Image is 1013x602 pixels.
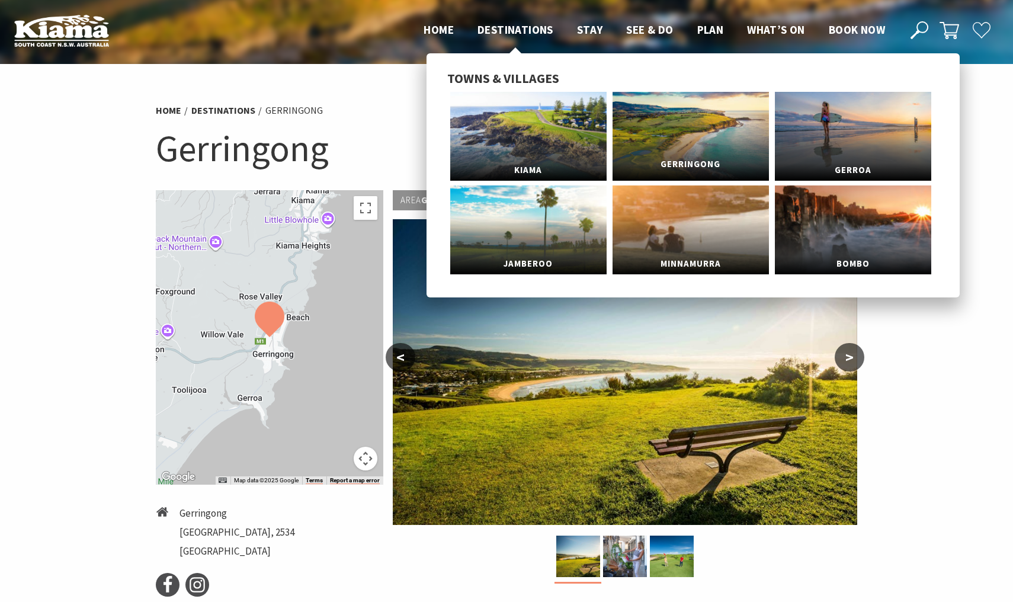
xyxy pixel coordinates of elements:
span: Book now [829,23,885,37]
li: [GEOGRAPHIC_DATA], 2534 [179,524,294,540]
p: Gerringong [393,190,489,210]
img: Shopping in Gerringong - 34 Degrees South [603,536,647,577]
span: Gerringong [613,153,769,175]
a: Report a map error [330,477,380,484]
span: What’s On [747,23,805,37]
span: Towns & Villages [447,70,559,87]
li: Gerringong [179,505,294,521]
button: Toggle fullscreen view [354,196,377,220]
img: Google [159,469,198,485]
span: Map data ©2025 Google [234,477,299,483]
li: Gerringong [265,103,323,119]
button: > [835,343,864,372]
img: Looking out over Gerringong [393,219,857,525]
h1: Gerringong [156,124,857,172]
nav: Main Menu [412,21,897,40]
img: Golfing at Gerringong [650,536,694,577]
span: Bombo [775,253,931,275]
a: Home [156,104,181,117]
span: Destinations [477,23,553,37]
img: Looking out over Gerringong [556,536,600,577]
a: Destinations [191,104,255,117]
a: Open this area in Google Maps (opens a new window) [159,469,198,485]
span: Area [400,194,421,206]
span: Jamberoo [450,253,607,275]
span: Kiama [450,159,607,181]
button: Map camera controls [354,447,377,470]
span: Plan [697,23,724,37]
button: < [386,343,415,372]
span: See & Do [626,23,673,37]
img: Kiama Logo [14,14,109,47]
span: Gerroa [775,159,931,181]
span: Minnamurra [613,253,769,275]
a: Terms (opens in new tab) [306,477,323,484]
span: Stay [577,23,603,37]
button: Keyboard shortcuts [219,476,227,485]
span: Home [424,23,454,37]
li: [GEOGRAPHIC_DATA] [179,543,294,559]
